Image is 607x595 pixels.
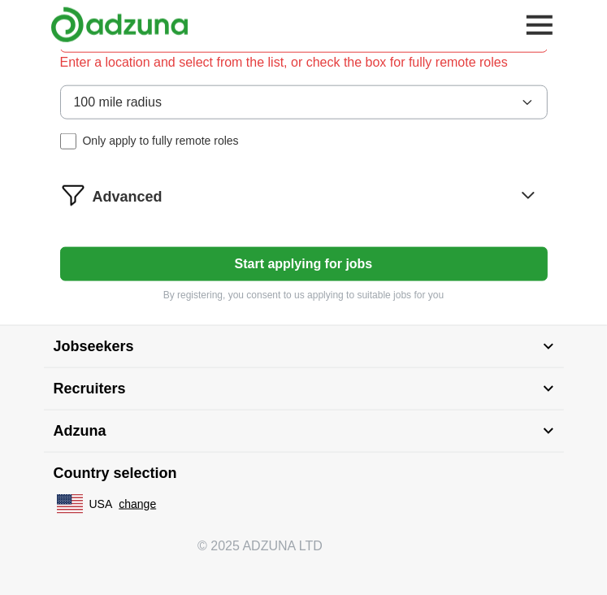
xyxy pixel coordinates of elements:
h4: Country selection [44,453,564,494]
button: Start applying for jobs [60,247,548,281]
p: By registering, you consent to us applying to suitable jobs for you [60,288,548,302]
span: Advanced [93,186,163,208]
button: change [119,496,156,513]
img: toggle icon [543,385,554,393]
img: toggle icon [543,428,554,435]
span: Recruiters [54,378,126,400]
span: USA [89,496,113,513]
span: Jobseekers [54,336,134,358]
span: Adzuna [54,420,106,442]
input: Only apply to fully remote roles [60,133,76,150]
button: 100 mile radius [60,85,548,119]
img: toggle icon [543,343,554,350]
span: Only apply to fully remote roles [83,132,239,150]
span: 100 mile radius [74,93,163,112]
div: Enter a location and select from the list, or check the box for fully remote roles [60,53,548,72]
img: Adzuna logo [50,7,189,43]
img: US flag [57,494,83,514]
img: filter [60,182,86,208]
button: Toggle main navigation menu [522,7,557,43]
